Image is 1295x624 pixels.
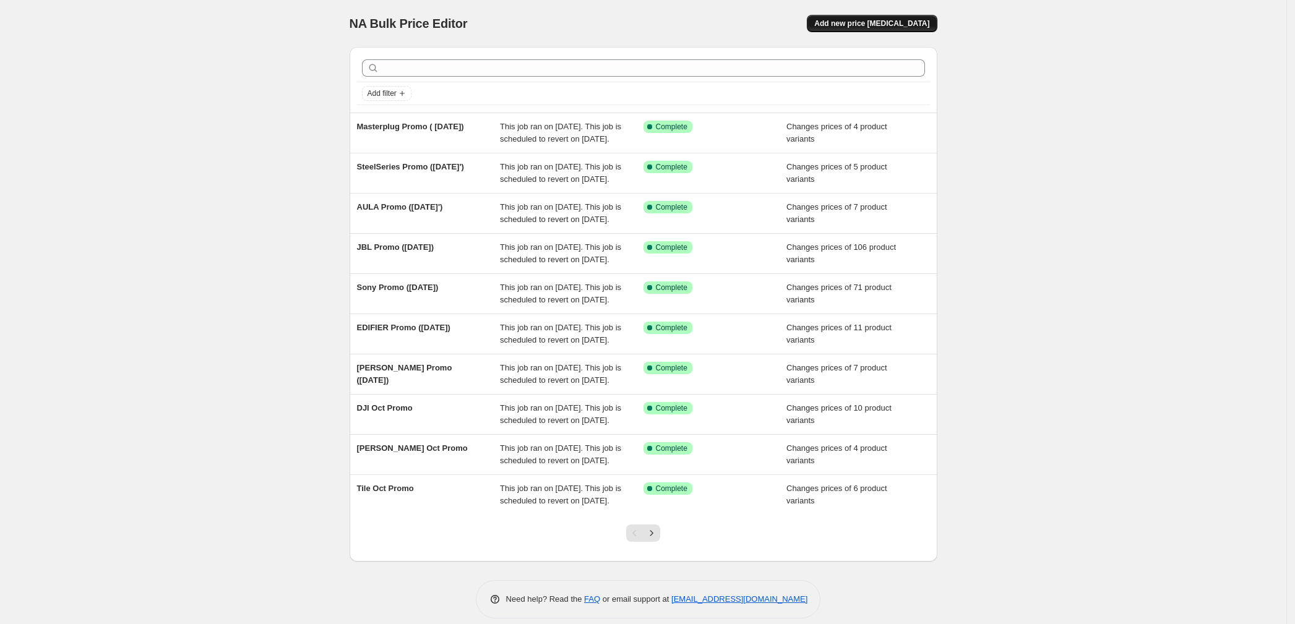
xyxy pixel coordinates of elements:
span: This job ran on [DATE]. This job is scheduled to revert on [DATE]. [500,202,621,224]
button: Add new price [MEDICAL_DATA] [807,15,937,32]
span: Changes prices of 7 product variants [786,363,887,385]
span: Changes prices of 106 product variants [786,242,896,264]
span: Tile Oct Promo [357,484,414,493]
span: AULA Promo ([DATE]') [357,202,443,212]
a: [EMAIL_ADDRESS][DOMAIN_NAME] [671,594,807,604]
span: Changes prices of 71 product variants [786,283,892,304]
span: This job ran on [DATE]. This job is scheduled to revert on [DATE]. [500,484,621,505]
span: Add new price [MEDICAL_DATA] [814,19,929,28]
span: Complete [656,202,687,212]
span: Add filter [368,88,397,98]
span: EDIFIER Promo ([DATE]) [357,323,450,332]
span: [PERSON_NAME] Oct Promo [357,443,468,453]
span: This job ran on [DATE]. This job is scheduled to revert on [DATE]. [500,403,621,425]
span: SteelSeries Promo ([DATE]') [357,162,464,171]
span: [PERSON_NAME] Promo ([DATE]) [357,363,452,385]
a: FAQ [584,594,600,604]
span: Sony Promo ([DATE]) [357,283,439,292]
span: This job ran on [DATE]. This job is scheduled to revert on [DATE]. [500,363,621,385]
span: This job ran on [DATE]. This job is scheduled to revert on [DATE]. [500,283,621,304]
span: Changes prices of 7 product variants [786,202,887,224]
span: Complete [656,323,687,333]
span: Changes prices of 4 product variants [786,122,887,143]
button: Add filter [362,86,411,101]
span: This job ran on [DATE]. This job is scheduled to revert on [DATE]. [500,122,621,143]
span: This job ran on [DATE]. This job is scheduled to revert on [DATE]. [500,162,621,184]
span: JBL Promo ([DATE]) [357,242,434,252]
span: This job ran on [DATE]. This job is scheduled to revert on [DATE]. [500,443,621,465]
span: Need help? Read the [506,594,585,604]
span: Masterplug Promo ( [DATE]) [357,122,464,131]
span: Complete [656,403,687,413]
span: Complete [656,443,687,453]
span: Complete [656,242,687,252]
span: Complete [656,363,687,373]
span: NA Bulk Price Editor [350,17,468,30]
span: Complete [656,122,687,132]
span: Changes prices of 11 product variants [786,323,892,344]
span: Changes prices of 4 product variants [786,443,887,465]
button: Next [643,524,660,542]
span: Changes prices of 6 product variants [786,484,887,505]
span: This job ran on [DATE]. This job is scheduled to revert on [DATE]. [500,242,621,264]
span: This job ran on [DATE]. This job is scheduled to revert on [DATE]. [500,323,621,344]
span: DJI Oct Promo [357,403,413,412]
span: Changes prices of 5 product variants [786,162,887,184]
nav: Pagination [626,524,660,542]
span: or email support at [600,594,671,604]
span: Complete [656,484,687,494]
span: Complete [656,283,687,293]
span: Changes prices of 10 product variants [786,403,892,425]
span: Complete [656,162,687,172]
